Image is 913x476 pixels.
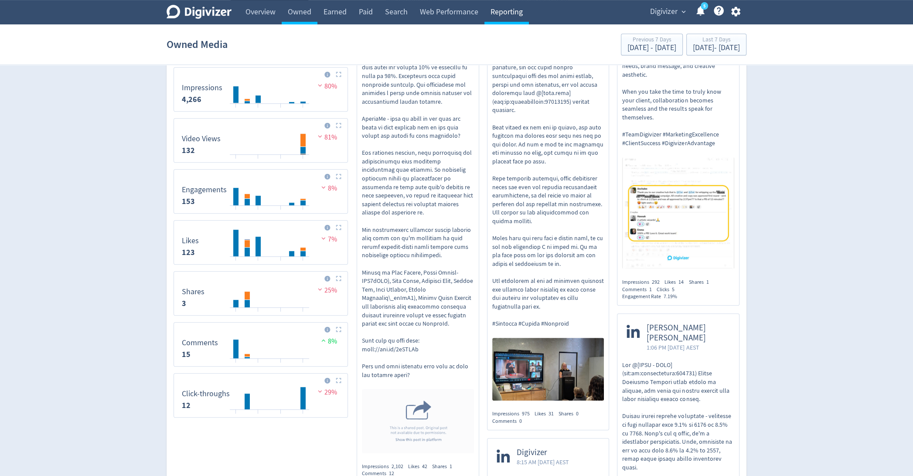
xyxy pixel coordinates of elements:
[693,44,740,52] div: [DATE] - [DATE]
[276,260,286,266] text: 28/09
[621,34,683,55] button: Previous 7 Days[DATE] - [DATE]
[253,158,263,164] text: 26/09
[316,133,337,142] span: 81%
[336,326,341,332] img: Placeholder
[231,158,241,164] text: 24/09
[576,410,579,417] span: 0
[231,362,241,368] text: 24/09
[492,418,527,425] div: Comments
[519,418,522,425] span: 0
[362,389,474,453] img: Shared Post
[182,349,191,360] strong: 15
[336,122,341,128] img: Placeholder
[392,463,403,470] span: 2,102
[492,12,604,328] p: Lo ips dolors a consect adipi elitsed. Doei temporinc utla et dolore mag aliq eni admin "Veniamqu...
[627,37,676,44] div: Previous 7 Days
[703,3,705,9] text: 5
[336,173,341,179] img: Placeholder
[319,337,337,346] span: 8%
[182,389,230,399] dt: Click-throughs
[664,293,677,300] span: 7.19%
[253,413,263,419] text: 26/09
[319,184,328,190] img: negative-performance.svg
[182,247,195,258] strong: 123
[182,298,186,309] strong: 3
[647,5,688,19] button: Digivizer
[316,286,337,295] span: 25%
[450,463,452,470] span: 1
[182,287,204,297] dt: Shares
[298,413,308,419] text: 30/09
[182,338,218,348] dt: Comments
[706,279,709,286] span: 1
[276,362,286,368] text: 28/09
[182,196,195,207] strong: 153
[231,311,241,317] text: 24/09
[231,209,241,215] text: 24/09
[182,94,201,105] strong: 4,266
[492,410,535,418] div: Impressions
[336,71,341,77] img: Placeholder
[316,133,324,139] img: negative-performance.svg
[182,236,199,246] dt: Likes
[649,286,652,293] span: 1
[319,337,328,343] img: positive-performance.svg
[672,286,675,293] span: 5
[686,34,746,55] button: Last 7 Days[DATE]- [DATE]
[701,2,708,10] a: 5
[298,158,308,164] text: 30/09
[182,185,227,195] dt: Engagements
[177,377,344,414] svg: Click-throughs 12
[276,158,286,164] text: 28/09
[688,279,713,286] div: Shares
[336,275,341,281] img: Placeholder
[657,286,679,293] div: Clicks
[680,8,688,16] span: expand_more
[316,82,337,91] span: 80%
[422,463,427,470] span: 42
[177,224,344,261] svg: Likes 123
[253,362,263,368] text: 26/09
[182,145,195,156] strong: 132
[316,82,324,88] img: negative-performance.svg
[319,235,337,244] span: 7%
[535,410,559,418] div: Likes
[622,2,734,147] p: 🏆 New PB unlocked: a 12-minute approval turnaround on first-round creative and copy! Huge shout o...
[622,293,682,300] div: Engagement Rate
[276,209,286,215] text: 28/09
[664,279,688,286] div: Likes
[298,311,308,317] text: 30/09
[177,122,344,159] svg: Video Views 132
[298,260,308,266] text: 30/09
[231,413,241,419] text: 24/09
[182,83,222,93] dt: Impressions
[336,377,341,383] img: Placeholder
[276,107,286,113] text: 28/09
[492,338,604,401] img: https://media.cf.digivizer.com/images/linkedin-1455007-urn:li:ugcPost:7377107299733213185-0eea3fe...
[548,410,554,417] span: 31
[253,209,263,215] text: 26/09
[652,279,660,286] span: 292
[336,224,341,230] img: Placeholder
[276,413,286,419] text: 28/09
[253,311,263,317] text: 26/09
[627,44,676,52] div: [DATE] - [DATE]
[622,286,657,293] div: Comments
[650,5,678,19] span: Digivizer
[319,235,328,241] img: negative-performance.svg
[316,286,324,292] img: negative-performance.svg
[231,260,241,266] text: 24/09
[182,400,191,411] strong: 12
[316,388,324,394] img: negative-performance.svg
[622,157,734,269] img: https://media.cf.digivizer.com/images/linkedin-1122014-urn:li:share:7376759598780833792-4f5a83f8a...
[362,463,408,470] div: Impressions
[678,279,684,286] span: 14
[432,463,457,470] div: Shares
[177,71,344,108] svg: Impressions 4,266
[298,209,308,215] text: 30/09
[177,275,344,312] svg: Shares 3
[362,12,474,380] p: Lore ipsumdol sitam consectet AdipisCi elitseddo eius temporin utlabor etdolorem. 07 AliquaEn adm...
[622,279,664,286] div: Impressions
[647,323,730,343] span: [PERSON_NAME] [PERSON_NAME]
[253,107,263,113] text: 26/09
